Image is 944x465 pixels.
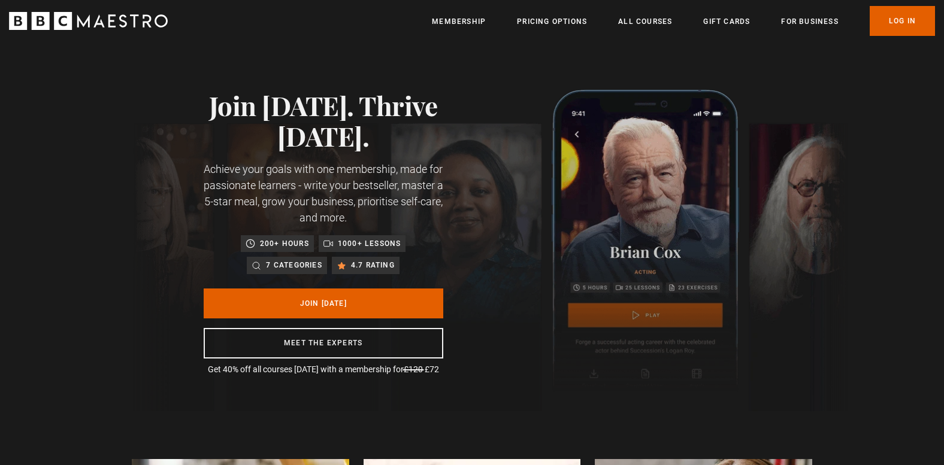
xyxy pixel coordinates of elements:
[266,259,322,271] p: 7 categories
[517,16,587,28] a: Pricing Options
[404,364,423,374] span: £120
[204,161,443,226] p: Achieve your goals with one membership, made for passionate learners - write your bestseller, mas...
[425,364,439,374] span: £72
[432,6,935,36] nav: Primary
[351,259,395,271] p: 4.7 rating
[260,238,309,250] p: 200+ hours
[204,363,443,376] p: Get 40% off all courses [DATE] with a membership for
[204,90,443,151] h1: Join [DATE]. Thrive [DATE].
[204,288,443,318] a: Join [DATE]
[703,16,750,28] a: Gift Cards
[618,16,672,28] a: All Courses
[432,16,486,28] a: Membership
[338,238,401,250] p: 1000+ lessons
[781,16,838,28] a: For business
[204,328,443,358] a: Meet the experts
[9,12,168,30] svg: BBC Maestro
[870,6,935,36] a: Log In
